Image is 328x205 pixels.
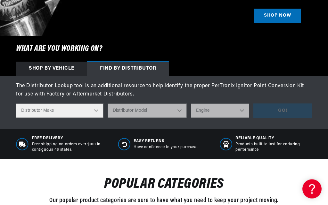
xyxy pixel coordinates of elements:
[235,142,312,153] p: Products built to last for enduring performance
[134,139,198,144] span: Easy Returns
[16,178,312,191] h2: POPULAR CATEGORIES
[32,136,108,141] span: Free Delivery
[49,198,279,204] span: Our popular product categories are sure to have what you need to keep your project moving.
[32,142,108,153] p: Free shipping on orders over $100 in contiguous 48 states.
[87,62,169,76] div: Find by Distributor
[16,62,87,76] div: Shop by vehicle
[254,9,301,23] a: SHOP NOW
[235,136,312,141] span: RELIABLE QUALITY
[134,145,198,150] p: Have confidence in your purchase.
[16,82,312,99] div: The Distributor Lookup tool is an additional resource to help identify the proper PerTronix Ignit...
